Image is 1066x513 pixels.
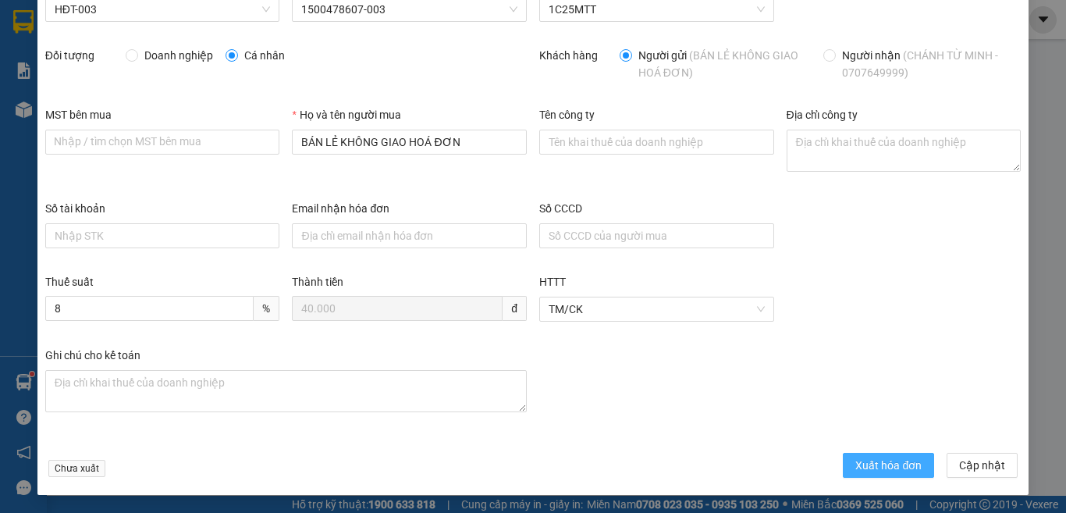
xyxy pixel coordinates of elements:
[539,109,595,121] label: Tên công ty
[138,47,219,64] span: Doanh nghiệp
[45,223,280,248] input: Số tài khoản
[45,130,280,155] input: MST bên mua
[45,109,112,121] label: MST bên mua
[292,276,343,288] label: Thành tiền
[787,130,1022,172] textarea: Địa chỉ công ty
[292,130,527,155] input: Họ và tên người mua
[238,47,291,64] span: Cá nhân
[539,276,566,288] label: HTTT
[539,130,774,155] input: Tên công ty
[292,202,389,215] label: Email nhận hóa đơn
[947,453,1018,478] button: Cập nhật
[48,460,105,477] span: Chưa xuất
[254,296,279,321] span: %
[45,370,527,412] textarea: Ghi chú đơn hàng Ghi chú cho kế toán
[638,49,798,79] span: (BÁN LẺ KHÔNG GIAO HOÁ ĐƠN)
[45,276,94,288] label: Thuế suất
[632,47,805,81] span: Người gửi
[539,49,598,62] label: Khách hàng
[292,223,527,248] input: Email nhận hóa đơn
[787,109,858,121] label: Địa chỉ công ty
[45,202,105,215] label: Số tài khoản
[855,457,922,474] span: Xuất hóa đơn
[45,349,140,362] label: Ghi chú cho kế toán
[45,296,254,321] input: Thuế suất
[842,49,998,79] span: (CHÁNH TỪ MINH - 0707649999)
[503,296,527,321] span: đ
[539,202,582,215] label: Số CCCD
[45,49,94,62] label: Đối tượng
[959,457,1005,474] span: Cập nhật
[292,109,400,121] label: Họ và tên người mua
[836,47,1014,81] span: Người nhận
[539,223,774,248] input: Số CCCD
[549,297,765,321] span: TM/CK
[843,453,934,478] button: Xuất hóa đơn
